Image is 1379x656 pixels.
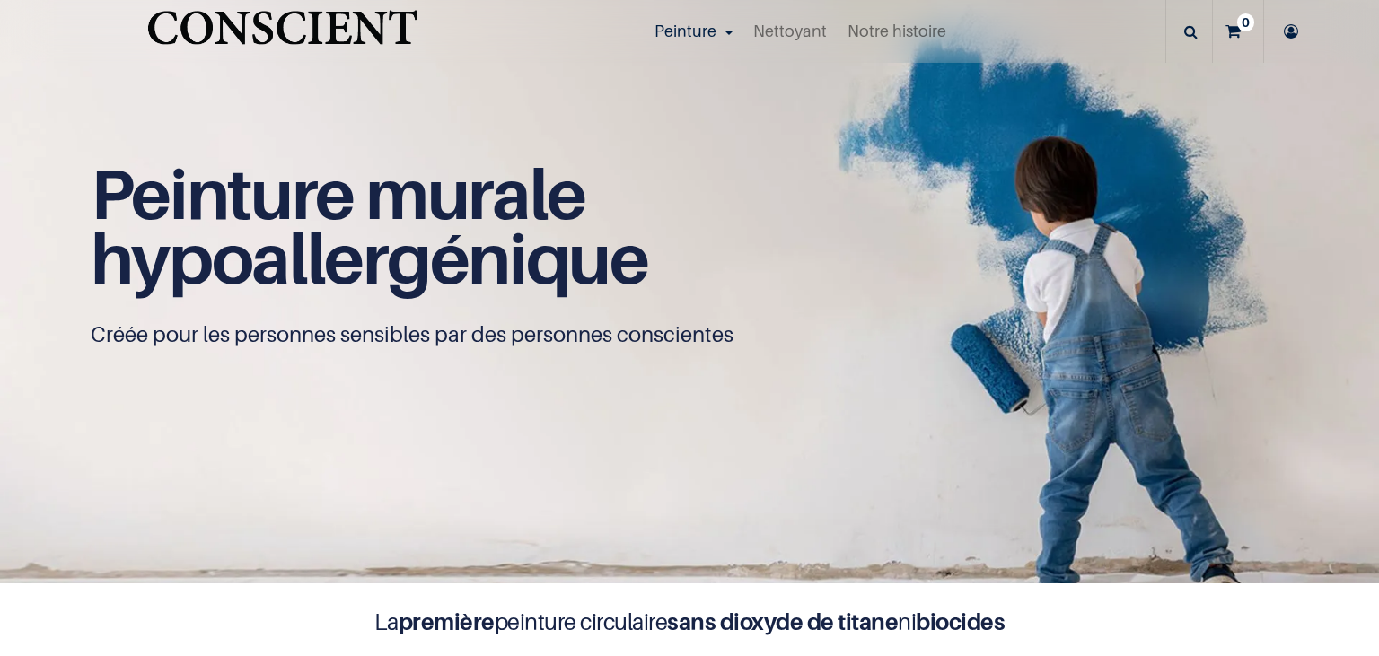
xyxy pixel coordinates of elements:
b: biocides [916,608,1005,635]
span: Nettoyant [753,22,827,40]
h4: La peinture circulaire ni [330,605,1049,639]
span: hypoallergénique [91,216,648,300]
iframe: Tidio Chat [1287,540,1371,625]
sup: 0 [1237,13,1254,31]
span: Notre histoire [848,22,946,40]
b: sans dioxyde de titane [667,608,898,635]
p: Créée pour les personnes sensibles par des personnes conscientes [91,320,1288,349]
span: Peinture murale [91,152,585,235]
b: première [399,608,495,635]
span: Peinture [654,22,716,40]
